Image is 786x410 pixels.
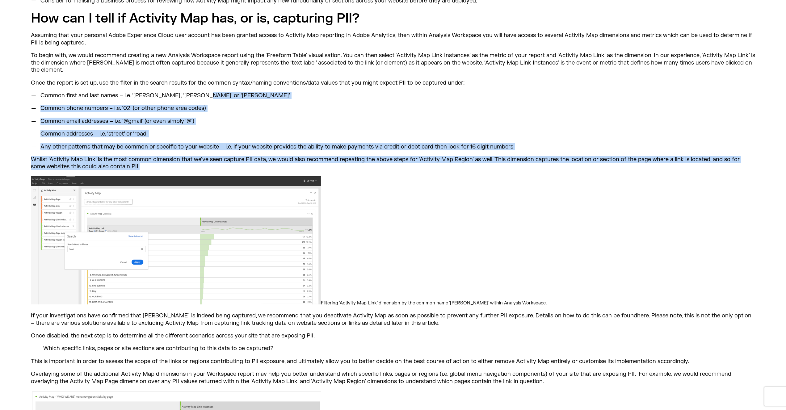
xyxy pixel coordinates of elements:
[31,332,755,339] p: Once disabled, the next step is to determine all the different scenarios across your site that ar...
[637,312,649,319] a: here
[31,32,755,46] p: Assuming that your personal Adobe Experience Cloud user account has been granted access to Activi...
[38,105,755,112] li: Common phone numbers – i.e. ’02’ (or other phone area codes)
[31,370,755,385] p: Overlaying some of the additional Activity Map dimensions in your Workspace report may help you b...
[31,156,755,170] p: Whilst ‘Activity Map Link’ is the most common dimension that we’ve seen capture PII data, we woul...
[31,79,755,86] p: Once the report is set up, use the filter in the search results for the common syntax/naming conv...
[321,300,547,306] small: Filtering ‘Activity Map Link’ dimension by the common name ‘[PERSON_NAME]’ within Analysis Worksp...
[38,130,755,137] li: Common addresses – i.e. ‘street’ or ‘road’
[31,358,755,365] p: This is important in order to assess the scope of the links or regions contributing to PII exposu...
[43,345,743,352] p: Which specific links, pages or site sections are contributing to this data to be captured?
[38,92,755,99] li: Common first and last names – i.e. ‘[PERSON_NAME]’, ‘[PERSON_NAME]’ or ‘[PERSON_NAME]’
[31,10,755,27] h2: How can I tell if Activity Map has, or is, capturing PII?
[38,118,755,125] li: Common email addresses – i.e. ‘@gmail’ (or even simply ‘@’)
[31,312,755,327] p: If your investigations have confirmed that [PERSON_NAME] is indeed being captured, we recommend t...
[31,52,755,73] p: To begin with, we would recommend creating a new Analysis Workspace report using the ‘Freeform Ta...
[38,143,755,150] li: Any other patterns that may be common or specific to your website – i.e. if your website provides...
